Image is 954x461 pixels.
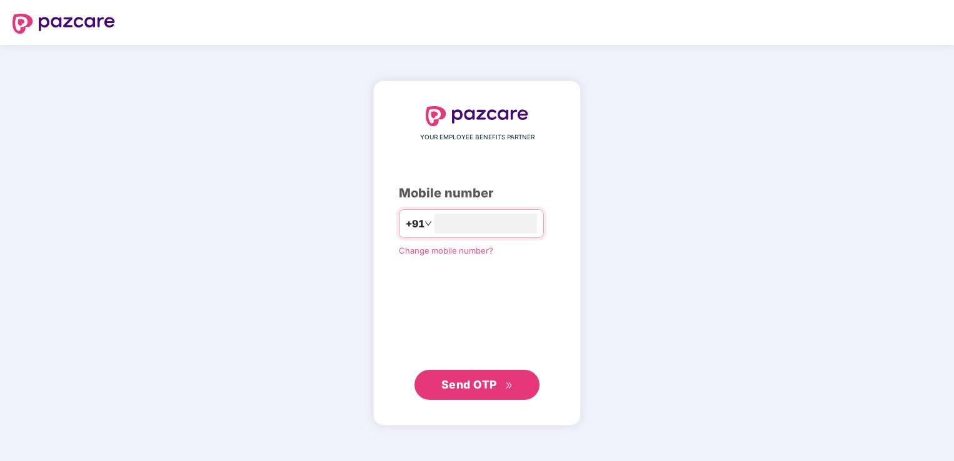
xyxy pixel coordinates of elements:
[13,14,115,34] img: logo
[399,245,493,255] a: Change mobile number?
[399,184,555,203] div: Mobile number
[426,106,528,126] img: logo
[424,220,432,227] span: down
[505,382,513,390] span: double-right
[441,378,497,391] span: Send OTP
[414,370,540,400] button: Send OTPdouble-right
[406,216,424,232] span: +91
[420,132,535,142] span: YOUR EMPLOYEE BENEFITS PARTNER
